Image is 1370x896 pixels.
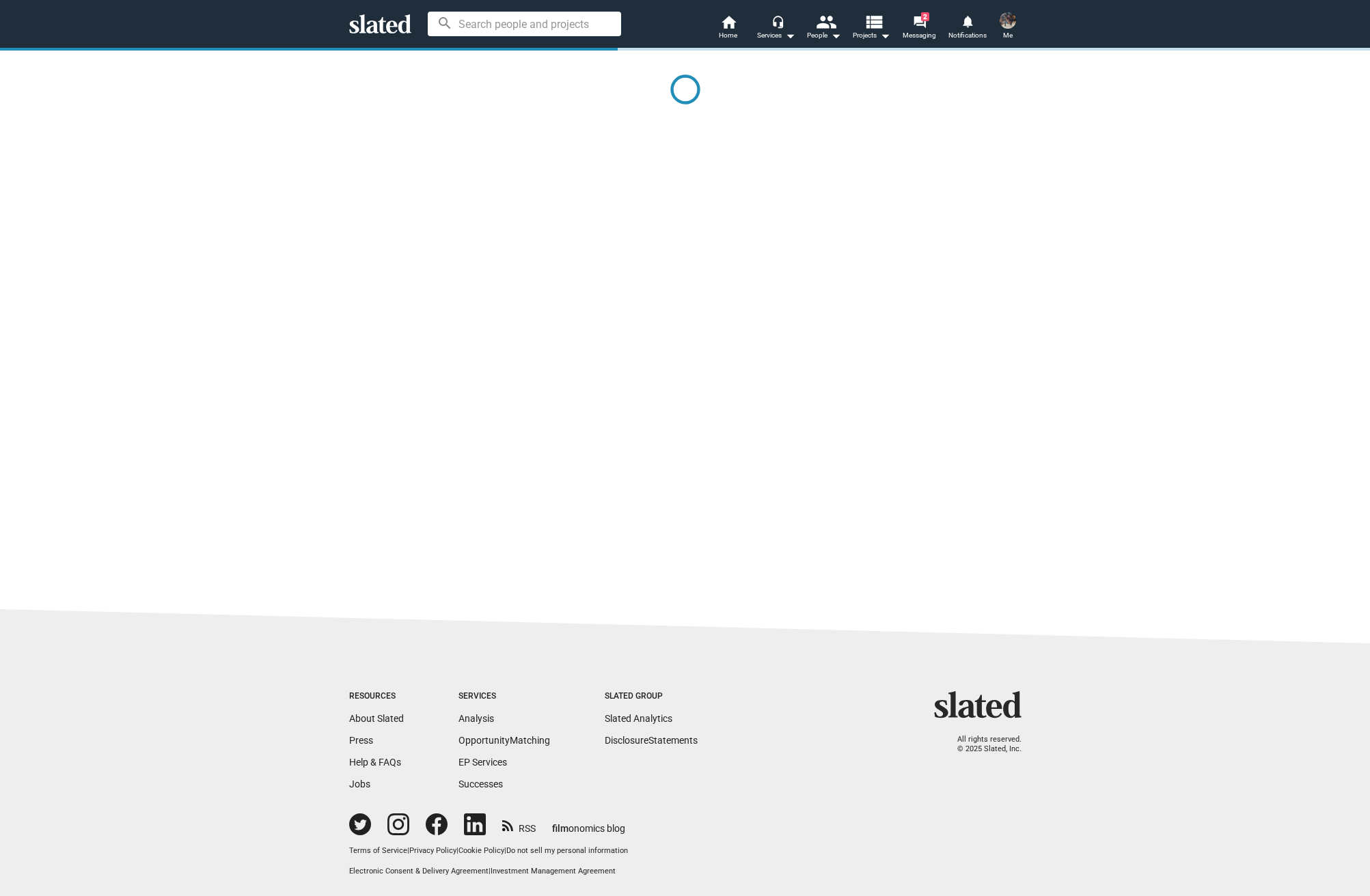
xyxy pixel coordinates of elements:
[771,15,784,27] mat-icon: headset_mic
[349,735,373,746] a: Press
[719,27,737,44] span: Home
[489,867,491,876] span: |
[458,713,494,724] a: Analysis
[815,12,835,31] mat-icon: people
[409,846,456,855] a: Privacy Policy
[349,846,407,855] a: Terms of Service
[853,27,890,44] span: Projects
[458,757,507,768] a: EP Services
[752,14,800,44] button: Services
[877,27,893,44] mat-icon: arrow_drop_down
[605,713,672,724] a: Slated Analytics
[807,27,841,44] div: People
[502,814,536,835] a: RSS
[991,10,1024,45] button: Tim ViolaMe
[428,12,621,36] input: Search people and projects
[349,691,404,702] div: Resources
[720,14,737,30] mat-icon: home
[757,27,795,44] div: Services
[504,846,506,855] span: |
[896,14,944,44] a: 2Messaging
[944,14,991,44] a: Notifications
[552,811,625,835] a: filmonomics blog
[605,691,698,702] div: Slated Group
[456,846,458,855] span: |
[491,867,616,876] a: Investment Management Agreement
[349,757,401,768] a: Help & FAQs
[349,713,404,724] a: About Slated
[782,27,798,44] mat-icon: arrow_drop_down
[943,735,1022,755] p: All rights reserved. © 2025 Slated, Inc.
[863,12,883,31] mat-icon: view_list
[349,867,489,876] a: Electronic Consent & Delivery Agreement
[913,15,926,28] mat-icon: forum
[458,846,504,855] a: Cookie Policy
[848,14,896,44] button: Projects
[458,779,503,789] a: Successes
[458,735,550,746] a: OpportunityMatching
[948,27,987,44] span: Notifications
[704,14,752,44] a: Home
[506,846,628,856] button: Do not sell my personal information
[1000,12,1016,29] img: Tim Viola
[827,27,844,44] mat-icon: arrow_drop_down
[961,14,974,27] mat-icon: notifications
[921,12,929,21] span: 2
[407,846,409,855] span: |
[458,691,550,702] div: Services
[349,779,370,789] a: Jobs
[605,735,698,746] a: DisclosureStatements
[552,823,568,834] span: film
[903,27,936,44] span: Messaging
[800,14,848,44] button: People
[1003,27,1013,44] span: Me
